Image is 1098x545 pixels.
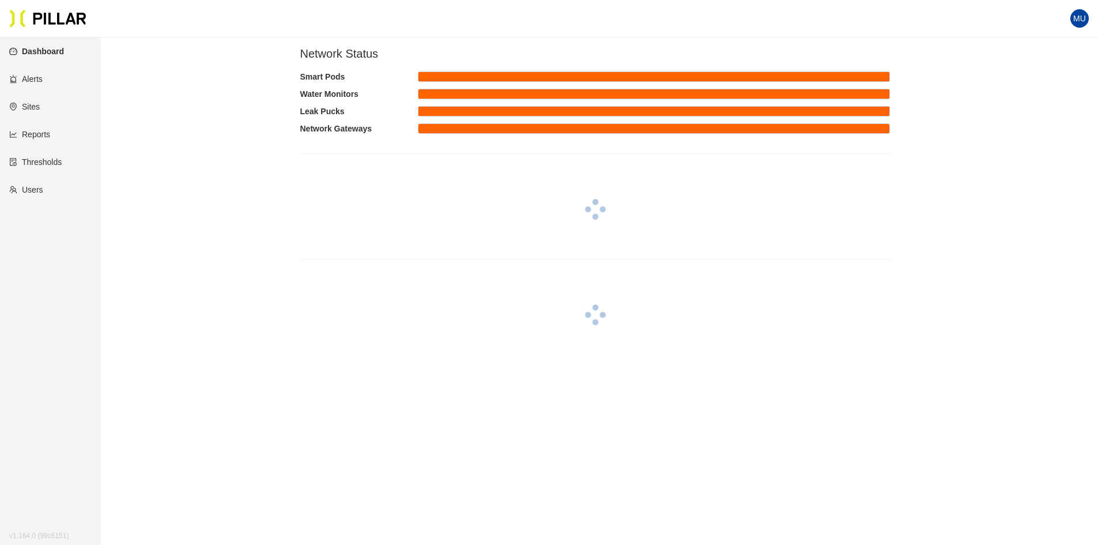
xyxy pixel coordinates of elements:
div: Network Gateways [300,122,418,135]
a: exceptionThresholds [9,157,62,167]
h3: Network Status [300,47,891,61]
a: teamUsers [9,185,43,194]
div: Smart Pods [300,70,418,83]
a: environmentSites [9,102,40,111]
a: alertAlerts [9,74,43,84]
img: Pillar Technologies [9,9,86,28]
div: Leak Pucks [300,105,418,118]
span: MU [1073,9,1086,28]
div: Water Monitors [300,88,418,100]
a: dashboardDashboard [9,47,64,56]
a: line-chartReports [9,130,50,139]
